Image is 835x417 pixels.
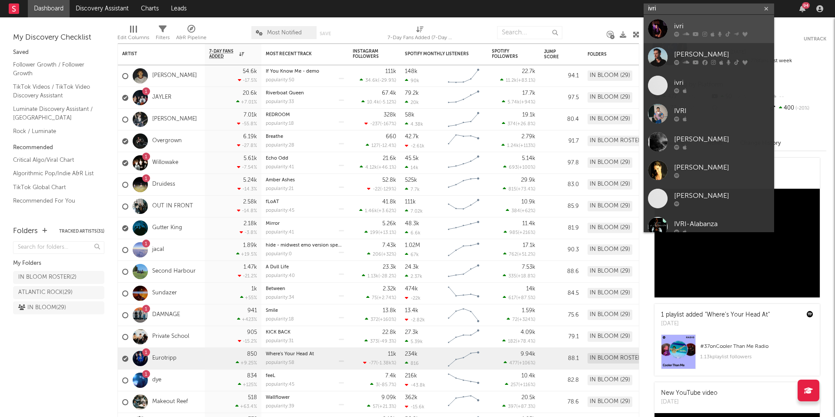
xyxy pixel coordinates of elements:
[117,22,149,47] div: Edit Columns
[378,209,395,214] span: +3.62 %
[405,208,423,214] div: 7.02k
[444,217,483,239] svg: Chart title
[644,15,774,43] a: ivri
[794,106,809,111] span: -20 %
[13,127,96,136] a: Rock / Luminate
[405,78,419,83] div: 90k
[497,26,562,39] input: Search...
[382,199,396,205] div: 41.8k
[176,22,207,47] div: A&R Pipeline
[367,251,396,257] div: ( )
[244,112,257,118] div: 7.01k
[152,224,182,232] a: Gutter King
[365,209,377,214] span: 1.46k
[522,156,535,161] div: 5.14k
[500,77,535,83] div: ( )
[353,49,383,59] div: Instagram Followers
[519,165,534,170] span: +100 %
[266,156,344,161] div: Echo Odd
[13,33,104,43] div: My Discovery Checklist
[518,252,534,257] span: +51.2 %
[13,286,104,299] a: ATLANTIC ROCK(29)
[267,30,302,36] span: Most Notified
[251,286,257,292] div: 1k
[266,165,294,170] div: popularity: 41
[383,252,395,257] span: +32 %
[444,304,483,326] svg: Chart title
[266,221,344,226] div: Mirror
[503,273,535,279] div: ( )
[544,180,579,190] div: 83.0
[152,116,197,123] a: [PERSON_NAME]
[266,243,348,248] a: hide - midwest emo version sped up
[266,230,294,235] div: popularity: 41
[156,22,170,47] div: Filters
[520,143,534,148] span: +113 %
[382,243,396,248] div: 7.43k
[266,91,304,96] a: Riverboat Queen
[518,78,534,83] span: +83.1 %
[521,134,535,140] div: 2.79k
[367,186,396,192] div: ( )
[700,341,813,352] div: # 37 on Cooler Than Me Radio
[18,303,66,313] div: IN BLOOM ( 29 )
[386,134,396,140] div: 660
[244,156,257,161] div: 5.61k
[802,2,810,9] div: 94
[405,243,420,248] div: 1.02M
[544,158,579,168] div: 97.8
[238,77,257,83] div: -17.5 %
[509,230,518,235] span: 985
[508,122,516,127] span: 374
[365,165,377,170] span: 4.12k
[371,143,379,148] span: 127
[506,78,517,83] span: 11.2k
[674,21,770,31] div: ivri
[266,100,294,104] div: popularity: 33
[237,143,257,148] div: -27.8 %
[705,312,770,318] a: "Where's Your Head At"
[244,264,257,270] div: 1.47k
[674,219,770,229] div: IVRI-Alabanza
[266,200,344,204] div: fLoAT
[517,122,534,127] span: +26.8 %
[444,196,483,217] svg: Chart title
[266,156,288,161] a: Echo Odd
[503,186,535,192] div: ( )
[13,104,96,122] a: Luminate Discovery Assistant / [GEOGRAPHIC_DATA]
[13,196,96,206] a: Recommended For You
[405,165,418,170] div: 14k
[382,221,396,227] div: 5.26k
[674,134,770,144] div: [PERSON_NAME]
[240,230,257,235] div: -3.8 %
[502,121,535,127] div: ( )
[521,100,534,105] span: +94 %
[503,164,535,170] div: ( )
[444,174,483,196] svg: Chart title
[405,156,419,161] div: 45.5k
[588,92,632,103] div: IN BLOOM (29)
[405,134,419,140] div: 42.7k
[382,177,396,183] div: 52.8k
[152,398,188,406] a: Makeout Reef
[544,49,566,60] div: Jump Score
[588,179,632,190] div: IN BLOOM (29)
[799,5,805,12] button: 94
[152,377,161,384] a: dye
[266,295,294,300] div: popularity: 34
[362,273,396,279] div: ( )
[544,71,579,81] div: 94.1
[176,33,207,43] div: A&R Pipeline
[644,128,774,156] a: [PERSON_NAME]
[700,352,813,362] div: 1.13k playlist followers
[266,113,344,117] div: REDROOM
[383,308,396,314] div: 13.8k
[444,130,483,152] svg: Chart title
[13,226,38,237] div: Folders
[382,90,396,96] div: 67.4k
[588,244,632,255] div: IN BLOOM (29)
[266,121,294,126] div: popularity: 18
[13,155,96,165] a: Critical Algo/Viral Chart
[152,333,189,340] a: Private School
[383,286,396,292] div: 2.32k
